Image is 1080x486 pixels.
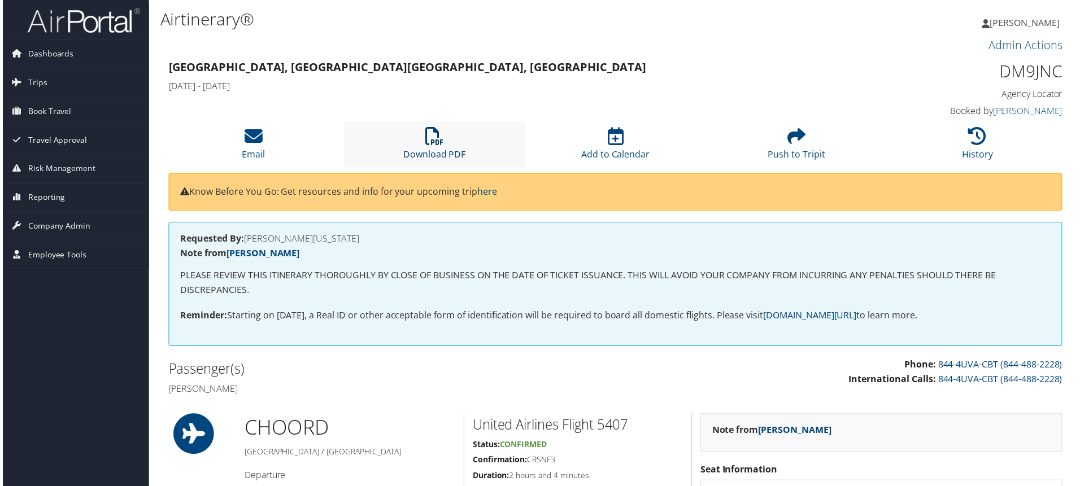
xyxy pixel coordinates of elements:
span: Trips [25,69,45,97]
a: [PERSON_NAME] [759,426,833,438]
h4: [PERSON_NAME] [167,384,607,397]
span: Confirmed [499,441,547,452]
a: Admin Actions [991,37,1065,52]
a: [PERSON_NAME] [984,6,1073,40]
a: History [964,134,995,161]
strong: Status: [472,441,499,452]
strong: Confirmation: [472,456,527,467]
strong: Phone: [906,360,938,372]
p: Know Before You Go: Get resources and info for your upcoming trip [178,186,1053,200]
a: Email [241,134,264,161]
h4: Booked by [853,105,1065,117]
a: Add to Calendar [581,134,650,161]
h2: Passenger(s) [167,361,607,380]
h4: Agency Locator [853,88,1065,100]
span: [PERSON_NAME] [992,16,1062,29]
p: PLEASE REVIEW THIS ITINERARY THOROUGHLY BY CLOSE OF BUSINESS ON THE DATE OF TICKET ISSUANCE. THIS... [178,270,1053,299]
h1: DM9JNC [853,60,1065,84]
strong: [GEOGRAPHIC_DATA], [GEOGRAPHIC_DATA] [GEOGRAPHIC_DATA], [GEOGRAPHIC_DATA] [167,60,647,75]
h5: 2 hours and 4 minutes [472,472,683,483]
strong: Duration: [472,472,509,483]
strong: Reminder: [178,310,225,323]
h5: CRSNF3 [472,456,683,467]
a: [PERSON_NAME] [225,248,298,260]
strong: International Calls: [850,374,938,387]
strong: Note from [178,248,298,260]
strong: Requested By: [178,233,242,246]
a: [PERSON_NAME] [995,105,1065,117]
a: here [477,186,497,199]
h1: CHO ORD [243,415,455,444]
span: Reporting [25,184,63,212]
a: Download PDF [403,134,465,161]
span: Travel Approval [25,126,85,155]
a: 844-4UVA-CBT (844-488-2228) [940,374,1065,387]
span: Dashboards [25,40,71,68]
img: airportal-logo.png [25,7,138,34]
a: 844-4UVA-CBT (844-488-2228) [940,360,1065,372]
strong: Seat Information [701,465,778,478]
h5: [GEOGRAPHIC_DATA] / [GEOGRAPHIC_DATA] [243,448,455,459]
span: Employee Tools [25,242,84,270]
a: Push to Tripit [769,134,826,161]
p: Starting on [DATE], a Real ID or other acceptable form of identification will be required to boar... [178,310,1053,325]
span: Risk Management [25,155,93,183]
h1: Airtinerary® [158,7,768,31]
span: Company Admin [25,213,88,241]
a: [DOMAIN_NAME][URL] [764,310,858,323]
span: Book Travel [25,98,69,126]
h4: [PERSON_NAME][US_STATE] [178,235,1053,244]
strong: Note from [713,426,833,438]
h4: Departure [243,471,455,483]
h2: United Airlines Flight 5407 [472,417,683,436]
h4: [DATE] - [DATE] [167,80,836,93]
